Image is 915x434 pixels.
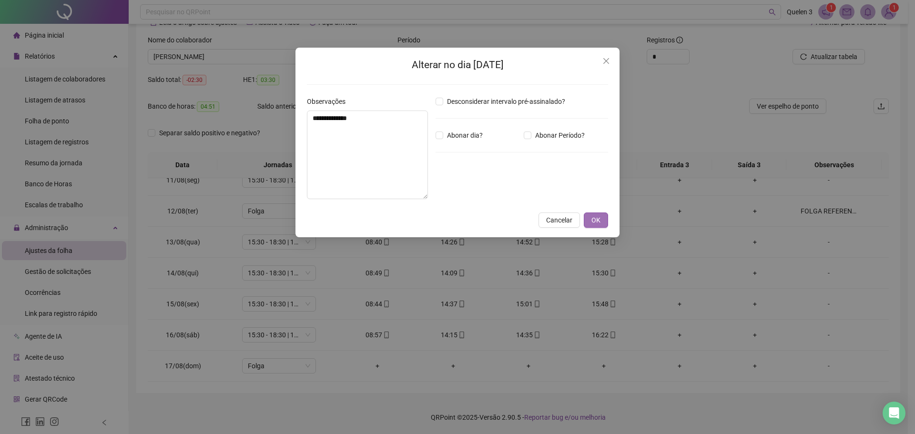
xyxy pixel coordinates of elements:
h2: Alterar no dia [DATE] [307,57,608,73]
button: OK [584,212,608,228]
label: Observações [307,96,352,107]
span: Abonar Período? [531,130,589,141]
span: close [602,57,610,65]
span: OK [591,215,600,225]
div: Open Intercom Messenger [883,402,905,424]
button: Close [599,53,614,69]
span: Desconsiderar intervalo pré-assinalado? [443,96,569,107]
span: Abonar dia? [443,130,487,141]
button: Cancelar [539,212,580,228]
span: Cancelar [546,215,572,225]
